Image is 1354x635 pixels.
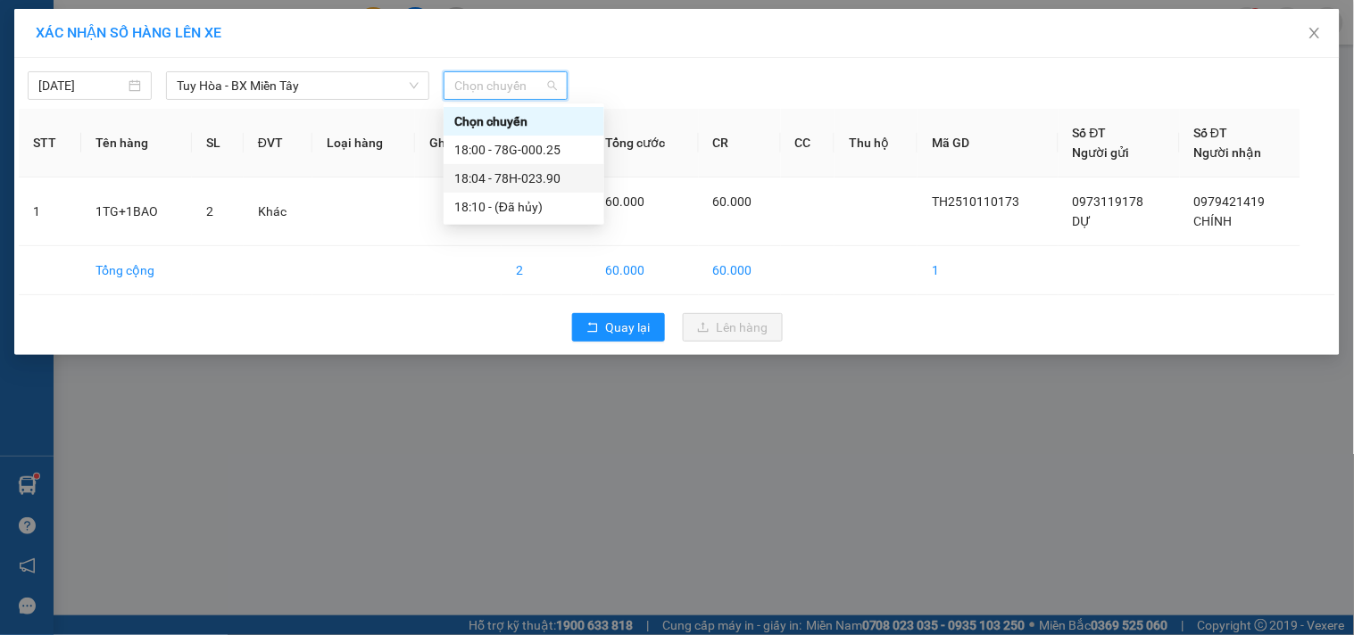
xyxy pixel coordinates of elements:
button: uploadLên hàng [683,313,783,342]
span: 60.000 [713,194,752,209]
button: rollbackQuay lại [572,313,665,342]
span: 0979421419 [1194,194,1266,209]
td: 2 [502,246,592,295]
td: 60.000 [699,246,781,295]
th: CC [781,109,835,177]
span: XÁC NHẬN SỐ HÀNG LÊN XE [36,24,221,41]
span: 2 [206,204,213,219]
th: STT [19,109,81,177]
span: rollback [586,321,599,335]
span: Số ĐT [1194,126,1228,140]
div: Chọn chuyến [444,107,604,136]
span: Chọn chuyến [454,72,557,99]
button: Close [1290,9,1340,59]
div: 18:04 - 78H-023.90 [454,169,594,188]
th: CR [699,109,781,177]
span: 0973119178 [1073,194,1144,209]
span: TH2510110173 [932,194,1019,209]
span: 60.000 [606,194,645,209]
span: close [1308,26,1322,40]
span: down [409,80,419,91]
td: Tổng cộng [81,246,192,295]
div: 18:10 - (Đã hủy) [454,197,594,217]
span: CHÍNH [1194,214,1233,228]
span: Quay lại [606,317,651,337]
td: 1 [19,177,81,246]
span: Tuy Hòa - BX Miền Tây [177,72,419,99]
th: Tổng cước [592,109,699,177]
td: 1 [918,246,1058,295]
td: 1TG+1BAO [81,177,192,246]
span: Người gửi [1073,145,1130,160]
th: Tên hàng [81,109,192,177]
th: Loại hàng [312,109,415,177]
input: 11/10/2025 [38,76,125,95]
div: 18:00 - 78G-000.25 [454,140,594,160]
th: Ghi chú [415,109,502,177]
span: Người nhận [1194,145,1262,160]
span: Số ĐT [1073,126,1107,140]
th: Mã GD [918,109,1058,177]
td: Khác [244,177,313,246]
th: ĐVT [244,109,313,177]
th: SL [192,109,244,177]
th: Thu hộ [835,109,918,177]
span: DỰ [1073,214,1092,228]
td: 60.000 [592,246,699,295]
div: Chọn chuyến [454,111,594,131]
